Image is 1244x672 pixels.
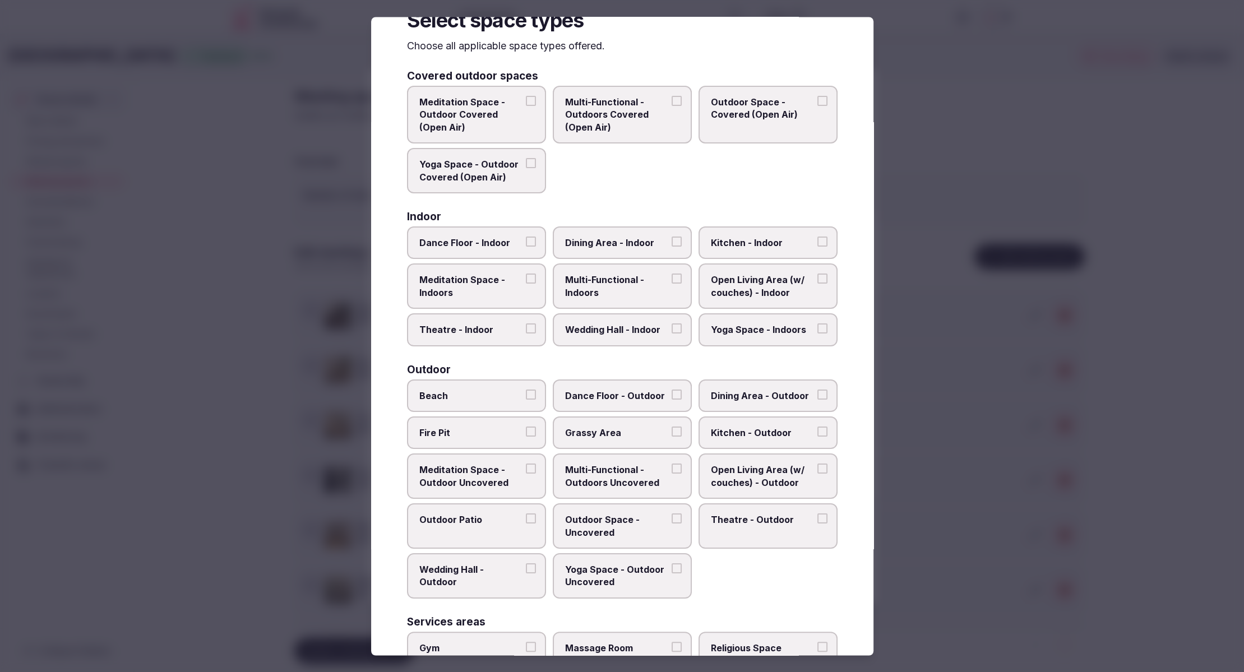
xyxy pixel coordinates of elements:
[526,159,536,169] button: Yoga Space - Outdoor Covered (Open Air)
[711,427,814,439] span: Kitchen - Outdoor
[407,617,485,627] h3: Services areas
[419,324,522,336] span: Theatre - Indoor
[407,39,838,53] p: Choose all applicable space types offered.
[672,642,682,652] button: Massage Room
[419,563,522,588] span: Wedding Hall - Outdoor
[565,464,668,489] span: Multi-Functional - Outdoors Uncovered
[565,514,668,539] span: Outdoor Space - Uncovered
[419,96,522,134] span: Meditation Space - Outdoor Covered (Open Air)
[419,237,522,249] span: Dance Floor - Indoor
[817,642,827,652] button: Religious Space
[711,96,814,122] span: Outdoor Space - Covered (Open Air)
[419,464,522,489] span: Meditation Space - Outdoor Uncovered
[711,390,814,402] span: Dining Area - Outdoor
[419,642,522,654] span: Gym
[817,324,827,334] button: Yoga Space - Indoors
[565,427,668,439] span: Grassy Area
[419,274,522,299] span: Meditation Space - Indoors
[672,427,682,437] button: Grassy Area
[672,237,682,247] button: Dining Area - Indoor
[711,324,814,336] span: Yoga Space - Indoors
[526,390,536,400] button: Beach
[817,274,827,284] button: Open Living Area (w/ couches) - Indoor
[817,390,827,400] button: Dining Area - Outdoor
[526,464,536,474] button: Meditation Space - Outdoor Uncovered
[817,237,827,247] button: Kitchen - Indoor
[526,427,536,437] button: Fire Pit
[419,159,522,184] span: Yoga Space - Outdoor Covered (Open Air)
[526,237,536,247] button: Dance Floor - Indoor
[672,274,682,284] button: Multi-Functional - Indoors
[526,514,536,524] button: Outdoor Patio
[565,642,668,654] span: Massage Room
[565,274,668,299] span: Multi-Functional - Indoors
[711,514,814,526] span: Theatre - Outdoor
[672,514,682,524] button: Outdoor Space - Uncovered
[407,212,441,223] h3: Indoor
[565,237,668,249] span: Dining Area - Indoor
[672,390,682,400] button: Dance Floor - Outdoor
[672,563,682,573] button: Yoga Space - Outdoor Uncovered
[419,427,522,439] span: Fire Pit
[817,427,827,437] button: Kitchen - Outdoor
[526,324,536,334] button: Theatre - Indoor
[526,96,536,106] button: Meditation Space - Outdoor Covered (Open Air)
[565,390,668,402] span: Dance Floor - Outdoor
[526,563,536,573] button: Wedding Hall - Outdoor
[711,464,814,489] span: Open Living Area (w/ couches) - Outdoor
[407,364,451,375] h3: Outdoor
[672,96,682,106] button: Multi-Functional - Outdoors Covered (Open Air)
[711,237,814,249] span: Kitchen - Indoor
[711,642,814,654] span: Religious Space
[419,514,522,526] span: Outdoor Patio
[526,274,536,284] button: Meditation Space - Indoors
[817,96,827,106] button: Outdoor Space - Covered (Open Air)
[565,96,668,134] span: Multi-Functional - Outdoors Covered (Open Air)
[526,642,536,652] button: Gym
[565,563,668,588] span: Yoga Space - Outdoor Uncovered
[711,274,814,299] span: Open Living Area (w/ couches) - Indoor
[817,464,827,474] button: Open Living Area (w/ couches) - Outdoor
[672,324,682,334] button: Wedding Hall - Indoor
[419,390,522,402] span: Beach
[407,6,838,34] h2: Select space types
[565,324,668,336] span: Wedding Hall - Indoor
[817,514,827,524] button: Theatre - Outdoor
[407,71,538,82] h3: Covered outdoor spaces
[672,464,682,474] button: Multi-Functional - Outdoors Uncovered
